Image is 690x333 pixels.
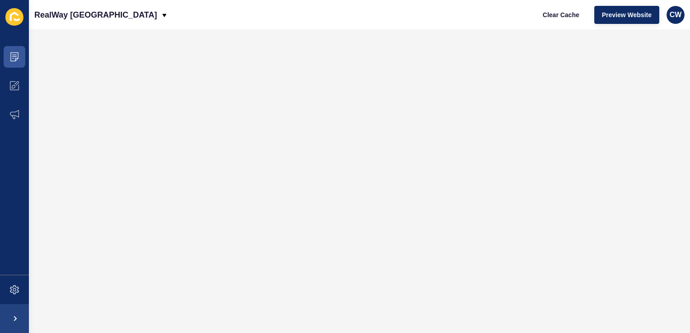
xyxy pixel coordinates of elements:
[543,10,579,19] span: Clear Cache
[602,10,652,19] span: Preview Website
[594,6,659,24] button: Preview Website
[670,10,682,19] span: CW
[535,6,587,24] button: Clear Cache
[34,4,157,26] p: RealWay [GEOGRAPHIC_DATA]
